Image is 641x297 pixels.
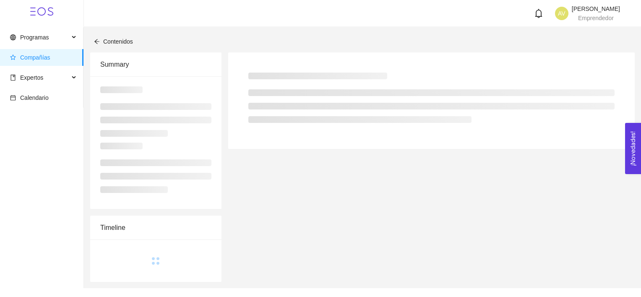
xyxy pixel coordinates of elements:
span: [PERSON_NAME] [572,5,620,12]
span: Expertos [20,74,43,81]
span: global [10,34,16,40]
span: Programas [20,34,49,41]
div: Timeline [100,216,211,240]
span: star [10,55,16,60]
span: Calendario [20,94,49,101]
span: Emprendedor [578,15,614,21]
span: arrow-left [94,39,100,44]
span: Compañías [20,54,50,61]
span: bell [534,9,543,18]
button: Open Feedback Widget [625,123,641,174]
span: calendar [10,95,16,101]
span: Contenidos [103,38,133,45]
span: AV [558,7,565,20]
div: Summary [100,52,211,76]
span: book [10,75,16,81]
